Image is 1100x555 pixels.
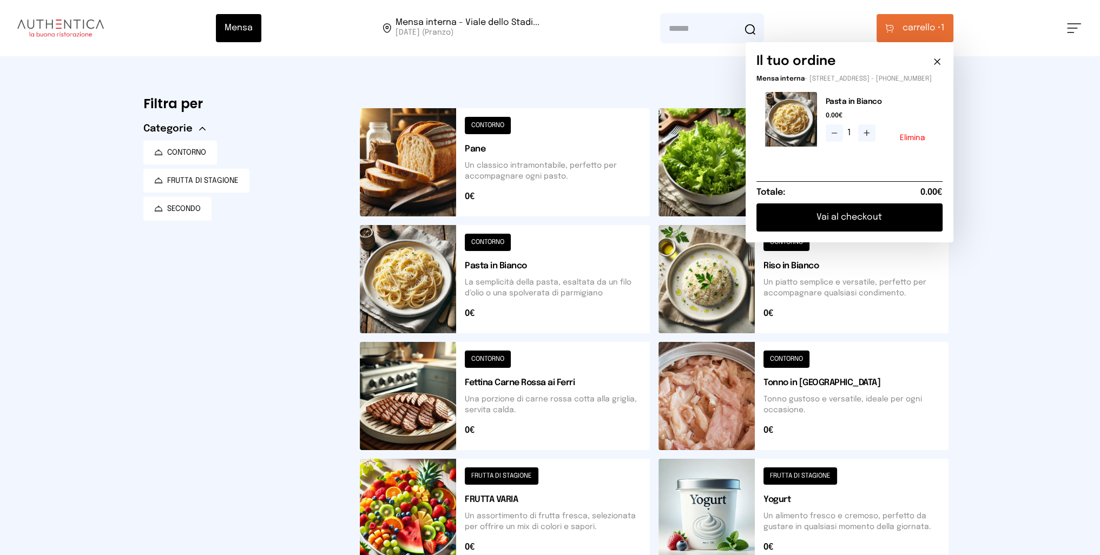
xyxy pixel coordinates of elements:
[143,197,212,221] button: SECONDO
[756,75,943,83] p: - [STREET_ADDRESS] - [PHONE_NUMBER]
[143,121,193,136] span: Categorie
[143,141,217,164] button: CONTORNO
[17,19,104,37] img: logo.8f33a47.png
[143,121,206,136] button: Categorie
[167,203,201,214] span: SECONDO
[756,203,943,232] button: Vai al checkout
[765,92,817,147] img: media
[920,186,943,199] span: 0.00€
[826,96,934,107] h2: Pasta in Bianco
[396,27,539,38] span: [DATE] (Pranzo)
[900,134,925,142] button: Elimina
[903,22,945,35] span: 1
[847,127,854,140] span: 1
[877,14,953,42] button: carrello •1
[756,53,836,70] h6: Il tuo ordine
[216,14,261,42] button: Mensa
[167,175,239,186] span: FRUTTA DI STAGIONE
[143,169,249,193] button: FRUTTA DI STAGIONE
[756,76,805,82] span: Mensa interna
[756,186,785,199] h6: Totale:
[143,95,342,113] h6: Filtra per
[826,111,934,120] span: 0.00€
[167,147,206,158] span: CONTORNO
[396,18,539,38] span: Viale dello Stadio, 77, 05100 Terni TR, Italia
[903,22,941,35] span: carrello •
